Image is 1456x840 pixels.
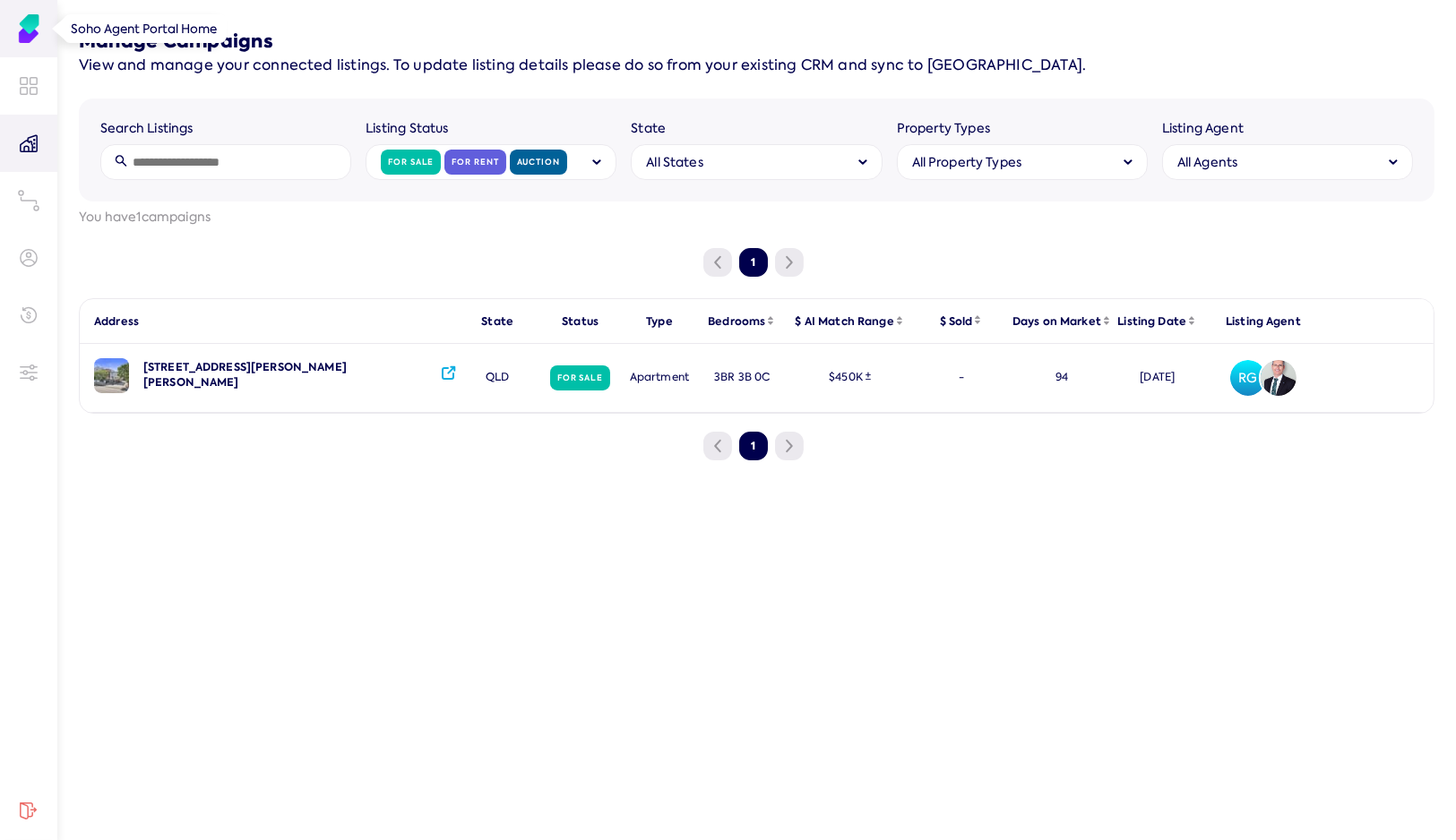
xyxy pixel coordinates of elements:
[1230,360,1266,396] span: Avatar of Raz Gradinaru
[1230,360,1266,396] span: RG
[79,29,1434,54] h5: Manage Campaigns
[1117,313,1197,329] div: Listing Date
[622,344,697,412] div: apartment
[697,344,787,412] div: 3BR 3B 0C
[79,209,1434,227] label: You have 1 campaigns
[940,313,984,329] div: $ Sold
[646,313,673,329] div: Type
[100,120,351,138] label: Search Listings
[456,344,538,412] div: QLD
[1115,344,1201,412] div: [DATE]
[79,54,1434,77] p: View and manage your connected listings. To update listing details please do so from your existin...
[143,360,434,390] div: [STREET_ADDRESS][PERSON_NAME][PERSON_NAME]
[796,313,905,329] div: $ AI Match Range
[388,157,434,167] label: For Sale
[829,370,871,385] div: $ 450K
[481,313,513,329] div: State
[1261,360,1297,396] img: Avatar of Simon Penrose
[80,313,456,329] div: Address
[1010,344,1114,412] div: 94
[557,373,603,383] label: For Sale
[1226,313,1301,329] div: Listing Agent
[94,358,129,393] img: image
[913,344,1010,412] div: -
[631,120,882,138] label: State
[1162,120,1413,138] label: Listing Agent
[517,157,560,167] label: Auction
[897,120,1148,138] label: Property Types
[366,120,616,138] label: Listing Status
[739,248,768,277] button: 1
[562,313,599,329] div: Status
[452,157,498,167] label: For Rent
[1012,313,1112,329] div: Days on Market
[739,432,768,460] button: 1
[708,313,776,329] div: Bedrooms
[14,14,43,43] img: Soho Agent Portal Home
